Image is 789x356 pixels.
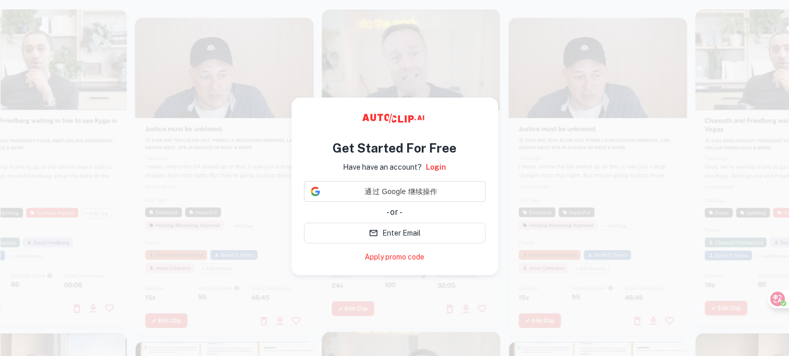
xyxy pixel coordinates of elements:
[304,206,486,218] div: - or -
[333,139,456,157] h4: Get Started For Free
[304,223,486,243] button: Enter Email
[324,186,479,197] span: 通过 Google 继续操作
[365,252,424,263] a: Apply promo code
[343,161,422,173] p: Have have an account?
[304,181,486,202] div: 通过 Google 继续操作
[426,161,446,173] a: Login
